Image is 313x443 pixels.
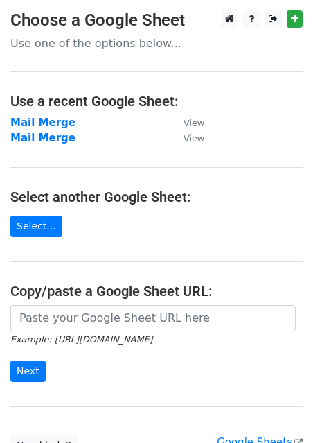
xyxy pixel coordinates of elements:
[170,116,204,129] a: View
[184,133,204,144] small: View
[184,118,204,128] small: View
[10,216,62,237] a: Select...
[10,116,75,129] a: Mail Merge
[10,132,75,144] a: Mail Merge
[10,36,303,51] p: Use one of the options below...
[10,334,152,345] small: Example: [URL][DOMAIN_NAME]
[10,305,296,331] input: Paste your Google Sheet URL here
[10,93,303,110] h4: Use a recent Google Sheet:
[10,361,46,382] input: Next
[170,132,204,144] a: View
[10,10,303,31] h3: Choose a Google Sheet
[10,189,303,205] h4: Select another Google Sheet:
[10,283,303,299] h4: Copy/paste a Google Sheet URL:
